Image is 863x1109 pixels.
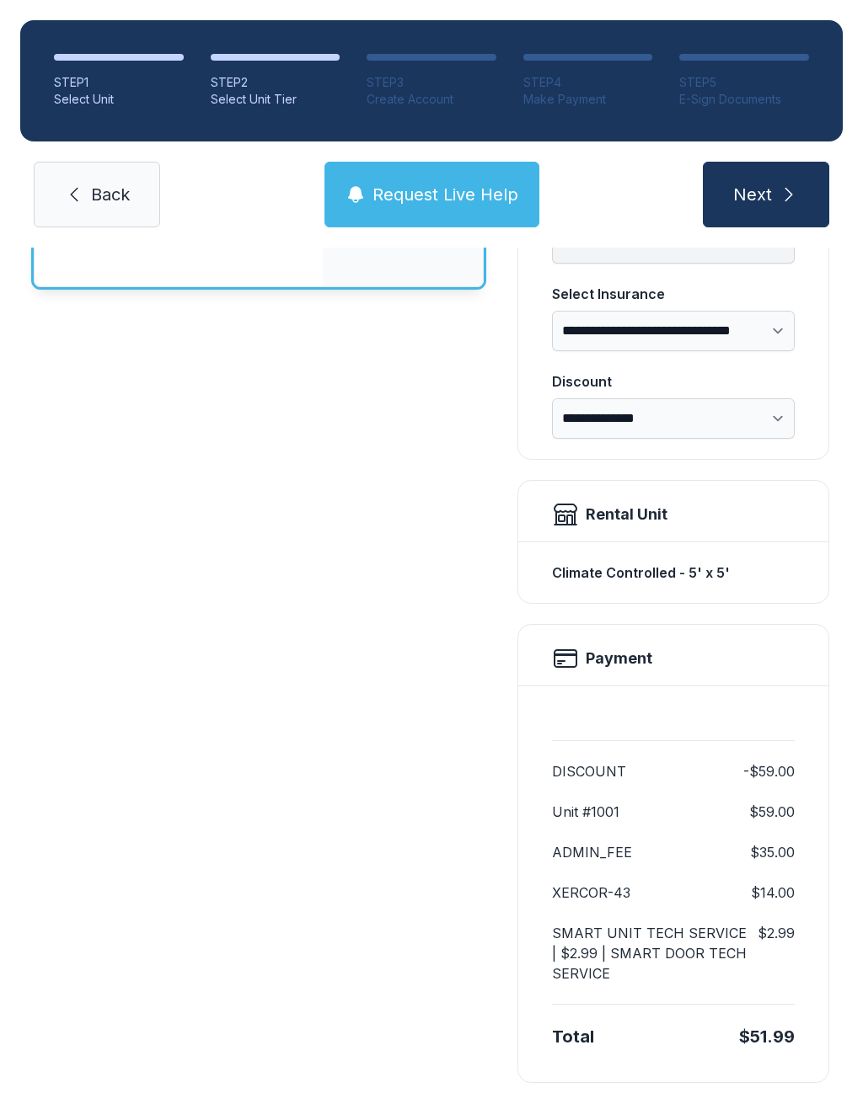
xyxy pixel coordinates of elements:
[54,74,184,91] div: STEP 1
[552,923,751,984] dt: SMART UNIT TECH SERVICE | $2.99 | SMART DOOR TECH SERVICE
[367,74,496,91] div: STEP 3
[552,842,632,862] dt: ADMIN_FEE
[751,882,795,903] dd: $14.00
[739,1025,795,1048] div: $51.99
[552,398,795,439] select: Discount
[211,74,340,91] div: STEP 2
[743,761,795,781] dd: -$59.00
[750,842,795,862] dd: $35.00
[586,503,667,526] div: Rental Unit
[552,371,795,392] div: Discount
[367,91,496,108] div: Create Account
[552,311,795,351] select: Select Insurance
[211,91,340,108] div: Select Unit Tier
[523,91,653,108] div: Make Payment
[373,183,518,206] span: Request Live Help
[552,284,795,304] div: Select Insurance
[733,183,772,206] span: Next
[91,183,130,206] span: Back
[552,556,795,589] div: Climate Controlled - 5' x 5'
[552,882,630,903] dt: XERCOR-43
[679,74,809,91] div: STEP 5
[758,923,795,984] dd: $2.99
[749,802,795,822] dd: $59.00
[552,761,626,781] dt: DISCOUNT
[586,647,652,670] h2: Payment
[54,91,184,108] div: Select Unit
[523,74,653,91] div: STEP 4
[552,1025,594,1048] div: Total
[679,91,809,108] div: E-Sign Documents
[552,802,619,822] dt: Unit #1001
